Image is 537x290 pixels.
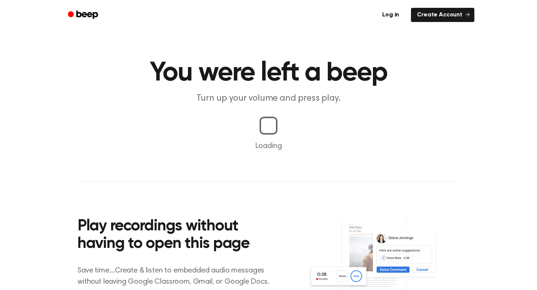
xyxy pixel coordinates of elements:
a: Log in [375,6,406,23]
h2: Play recordings without having to open this page [78,218,279,253]
p: Save time....Create & listen to embedded audio messages without leaving Google Classroom, Gmail, ... [78,265,279,287]
p: Turn up your volume and press play. [125,92,412,105]
a: Beep [63,8,105,22]
p: Loading [9,141,528,152]
h1: You were left a beep [78,60,459,86]
a: Create Account [411,8,474,22]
